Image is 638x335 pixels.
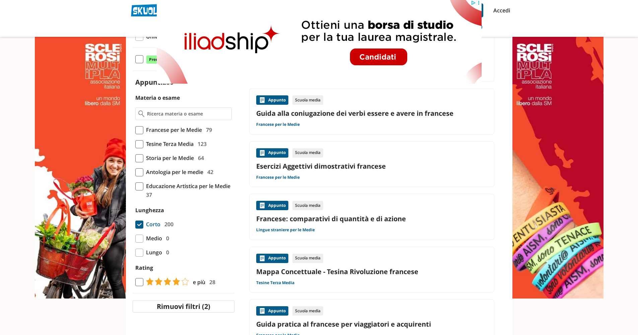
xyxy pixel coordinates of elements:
[256,201,288,210] div: Appunto
[162,78,173,87] span: 200
[135,206,164,214] label: Lunghezza
[256,162,487,171] a: Esercizi Aggettivi dimostrativi francese
[292,201,323,210] div: Scuola media
[259,255,266,262] img: Appunti contenuto
[292,148,323,158] div: Scuola media
[143,220,160,229] span: Corto
[143,248,162,257] span: Lungo
[256,214,487,223] a: Francese: comparativi di quantità e di azione
[256,306,288,316] div: Appunto
[143,154,194,162] span: Storia per le Medie
[143,140,194,148] span: Tesine Terza Media
[143,190,152,199] span: 37
[256,122,300,127] a: Francese per le Medie
[256,280,294,285] a: Tesine Terza Media
[205,168,213,176] span: 42
[256,148,288,158] div: Appunto
[143,182,230,190] span: Educazione Artistica per le Medie
[259,97,266,103] img: Appunti contenuto
[135,78,173,87] label: Appunti
[259,150,266,156] img: Appunti contenuto
[195,140,207,148] span: 123
[195,154,204,162] span: 64
[259,202,266,209] img: Appunti contenuto
[493,3,507,17] a: Accedi
[143,125,202,134] span: Francese per le Medie
[256,95,288,105] div: Appunto
[162,220,173,229] span: 200
[256,175,300,180] a: Francese per le Medie
[135,94,180,101] label: Materia o esame
[256,254,288,263] div: Appunto
[256,320,487,329] a: Guida pratica al francese per viaggiatori e acquirenti
[256,267,487,276] a: Mappa Concettuale - Tesina Rivoluzione francese
[147,110,228,117] input: Ricerca materia o esame
[256,227,315,233] a: Lingue straniere per le Medie
[143,168,203,176] span: Antologia per le medie
[190,278,205,286] span: e più
[138,110,145,117] img: Ricerca materia o esame
[292,306,323,316] div: Scuola media
[146,55,171,64] span: Premium
[259,308,266,314] img: Appunti contenuto
[143,234,162,243] span: Medio
[207,278,215,286] span: 28
[203,125,212,134] span: 79
[133,300,234,313] button: Rimuovi filtri (2)
[163,248,169,257] span: 0
[292,95,323,105] div: Scuola media
[292,254,323,263] div: Scuola media
[143,277,189,285] img: tasso di risposta 4+
[256,109,487,118] a: Guida alla coniugazione dei verbi essere e avere in francese
[135,263,232,272] label: Rating
[163,234,169,243] span: 0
